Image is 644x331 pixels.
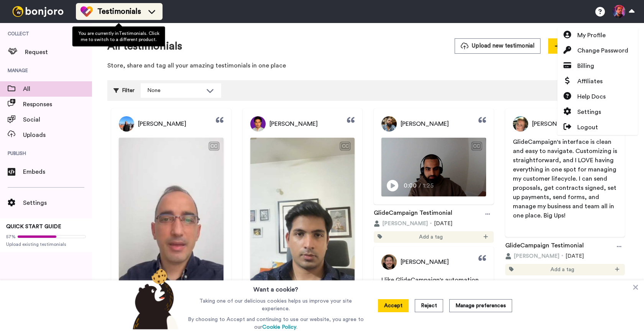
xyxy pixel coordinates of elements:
span: 1:25 [423,181,436,190]
a: Affiliates [557,74,638,89]
span: [PERSON_NAME] [514,252,559,260]
a: Cookie Policy [262,324,296,330]
p: Taking one of our delicious cookies helps us improve your site experience. [186,297,366,313]
div: Domain: [DOMAIN_NAME] [20,20,84,26]
img: Profile Picture [250,116,266,132]
div: CC [472,142,481,150]
img: logo_orange.svg [12,12,18,18]
button: Accept [378,299,409,312]
span: Add a tag [550,266,574,273]
span: Uploads [23,130,92,140]
p: By choosing to Accept and continuing to use our website, you agree to our . [186,316,366,331]
span: Social [23,115,92,124]
img: bear-with-cookie.png [126,268,182,329]
span: My Profile [577,31,606,40]
span: [PERSON_NAME] [532,119,580,128]
a: Change Password [557,43,638,58]
img: tab_keywords_by_traffic_grey.svg [76,44,82,51]
img: tm-color.svg [80,5,93,18]
div: None [147,87,202,94]
img: Profile Picture [513,116,528,132]
span: 57% [6,234,16,240]
button: Reject [415,299,443,312]
div: Keywords by Traffic [85,45,129,50]
button: [PERSON_NAME] [505,252,559,260]
span: Change Password [577,46,628,55]
span: Testimonials [97,6,141,17]
a: Help Docs [557,89,638,104]
h3: Want a cookie? [253,280,298,294]
div: Filter [113,83,135,98]
button: Create new request [548,38,629,54]
button: Upload new testimonial [455,38,540,53]
img: Video Thumbnail [119,138,223,322]
span: 0:00 [404,181,417,190]
span: Add a tag [419,233,443,241]
span: Help Docs [577,92,606,101]
div: v 4.0.25 [21,12,38,18]
span: Request [25,48,92,57]
img: Profile Picture [119,116,134,132]
div: Domain Overview [29,45,69,50]
a: GlideCampaign Testimonial [374,208,452,220]
span: You are currently in Testimonials . Click me to switch to a different product. [78,31,159,42]
div: [DATE] [374,220,494,227]
span: [PERSON_NAME] [269,119,318,128]
img: Video Thumbnail [381,138,486,196]
a: My Profile [557,28,638,43]
span: Embeds [23,167,92,176]
span: Responses [23,100,92,109]
img: tab_domain_overview_orange.svg [21,44,27,51]
span: All [23,84,92,94]
a: Billing [557,58,638,74]
span: Upload existing testimonials [6,241,86,247]
a: Settings [557,104,638,120]
img: bj-logo-header-white.svg [9,6,67,17]
span: Billing [577,61,594,71]
span: [PERSON_NAME] [138,119,186,128]
div: [DATE] [505,252,625,260]
span: Logout [577,123,598,132]
img: Video Thumbnail [250,138,355,325]
span: Settings [23,198,92,207]
div: CC [209,142,219,150]
span: / [419,181,421,190]
button: Manage preferences [449,299,512,312]
span: [PERSON_NAME] [401,119,449,128]
span: Affiliates [577,77,603,86]
button: [PERSON_NAME] [374,220,428,227]
a: Logout [557,120,638,135]
span: Settings [577,107,601,117]
span: QUICK START GUIDE [6,224,61,229]
img: Profile Picture [381,254,397,270]
span: GlideCampaign's interface is clean and easy to navigate. Customizing is straightforward, and I LO... [513,139,619,219]
span: [PERSON_NAME] [382,220,428,227]
img: Profile Picture [381,116,397,132]
span: [PERSON_NAME] [401,257,449,267]
a: GlideCampaign Testimonial [505,241,584,252]
p: Store, share and tag all your amazing testimonials in one place [107,61,629,70]
span: Create new request [555,41,622,51]
img: website_grey.svg [12,20,18,26]
div: CC [340,142,350,150]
